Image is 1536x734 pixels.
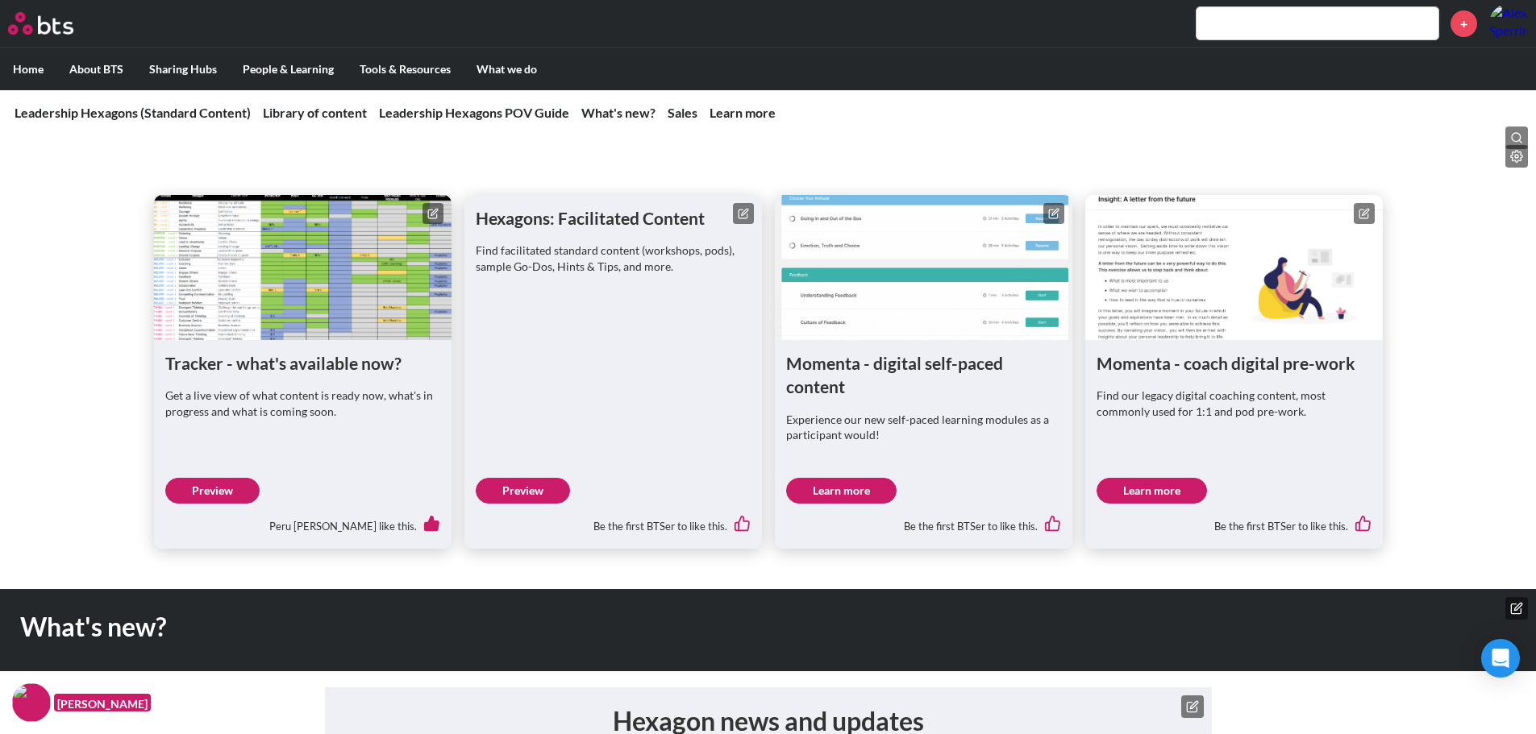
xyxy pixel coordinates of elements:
button: Edit content box [423,203,443,224]
button: Edit content box [1354,203,1375,224]
label: Sharing Hubs [136,48,230,90]
div: Be the first BTSer to like this. [786,504,1061,537]
button: Edit hero [1505,597,1528,620]
label: What we do [464,48,550,90]
div: Be the first BTSer to like this. [1097,504,1372,537]
h1: What's new? [20,609,1067,645]
label: People & Learning [230,48,347,90]
label: About BTS [56,48,136,90]
div: Be the first BTSer to like this. [476,504,751,537]
a: Go home [8,12,103,35]
a: Library of content [263,105,367,120]
p: Get a live view of what content is ready now, what's in progress and what is coming soon. [165,388,440,419]
p: Find our legacy digital coaching content, most commonly used for 1:1 and pod pre-work. [1097,388,1372,419]
img: BTS Logo [8,12,73,35]
img: Alex Sperrin [1489,4,1528,43]
h1: Momenta - digital self-paced content [786,351,1061,399]
button: Edit content box [1043,203,1064,224]
img: F [12,683,51,722]
h1: Momenta - coach digital pre-work [1097,351,1372,375]
button: Edit content box [733,203,754,224]
a: Sales [668,105,697,120]
figcaption: [PERSON_NAME] [54,694,151,712]
p: Find facilitated standard content (workshops, pods), sample Go-Dos, Hints & Tips, and more. [476,243,751,274]
a: + [1451,10,1477,37]
a: Preview [165,478,260,504]
a: Learn more [786,478,897,504]
a: Profile [1489,4,1528,43]
p: Experience our new self-paced learning modules as a participant would! [786,412,1061,443]
h1: Tracker - what's available now? [165,351,440,375]
a: Learn more [1097,478,1207,504]
div: Peru [PERSON_NAME] like this. [165,504,440,537]
button: Edit text box [1181,695,1204,718]
a: Leadership Hexagons (Standard Content) [15,105,251,120]
button: Edit content list: null [1505,145,1528,168]
div: Open Intercom Messenger [1481,639,1520,678]
a: Learn more [710,105,776,120]
a: Preview [476,478,570,504]
h1: Hexagons: Facilitated Content [476,206,751,230]
label: Tools & Resources [347,48,464,90]
a: Leadership Hexagons POV Guide [379,105,569,120]
a: What's new? [581,105,656,120]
